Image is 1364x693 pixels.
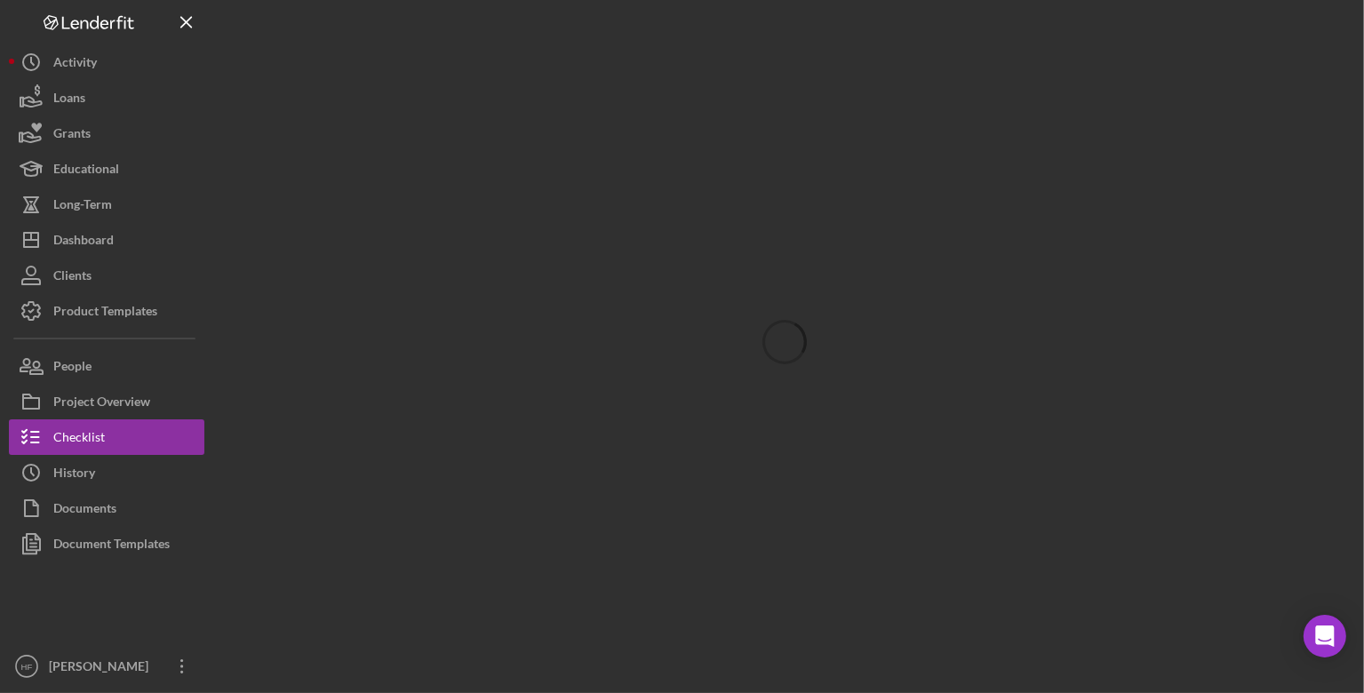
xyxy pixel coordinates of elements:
div: Long-Term [53,187,112,227]
div: Educational [53,151,119,191]
button: Activity [9,44,204,80]
div: Activity [53,44,97,84]
div: Project Overview [53,384,150,424]
button: Long-Term [9,187,204,222]
button: History [9,455,204,490]
button: Grants [9,115,204,151]
div: Grants [53,115,91,155]
div: [PERSON_NAME] [44,649,160,689]
div: Product Templates [53,293,157,333]
div: Clients [53,258,92,298]
div: Open Intercom Messenger [1304,615,1346,657]
button: Clients [9,258,204,293]
button: Document Templates [9,526,204,562]
div: Loans [53,80,85,120]
button: Loans [9,80,204,115]
button: Project Overview [9,384,204,419]
button: Documents [9,490,204,526]
text: HF [21,662,33,672]
button: Product Templates [9,293,204,329]
button: People [9,348,204,384]
div: Documents [53,490,116,530]
div: People [53,348,92,388]
button: Dashboard [9,222,204,258]
div: History [53,455,95,495]
div: Dashboard [53,222,114,262]
button: Educational [9,151,204,187]
div: Checklist [53,419,105,459]
button: HF[PERSON_NAME] [9,649,204,684]
button: Checklist [9,419,204,455]
div: Document Templates [53,526,170,566]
